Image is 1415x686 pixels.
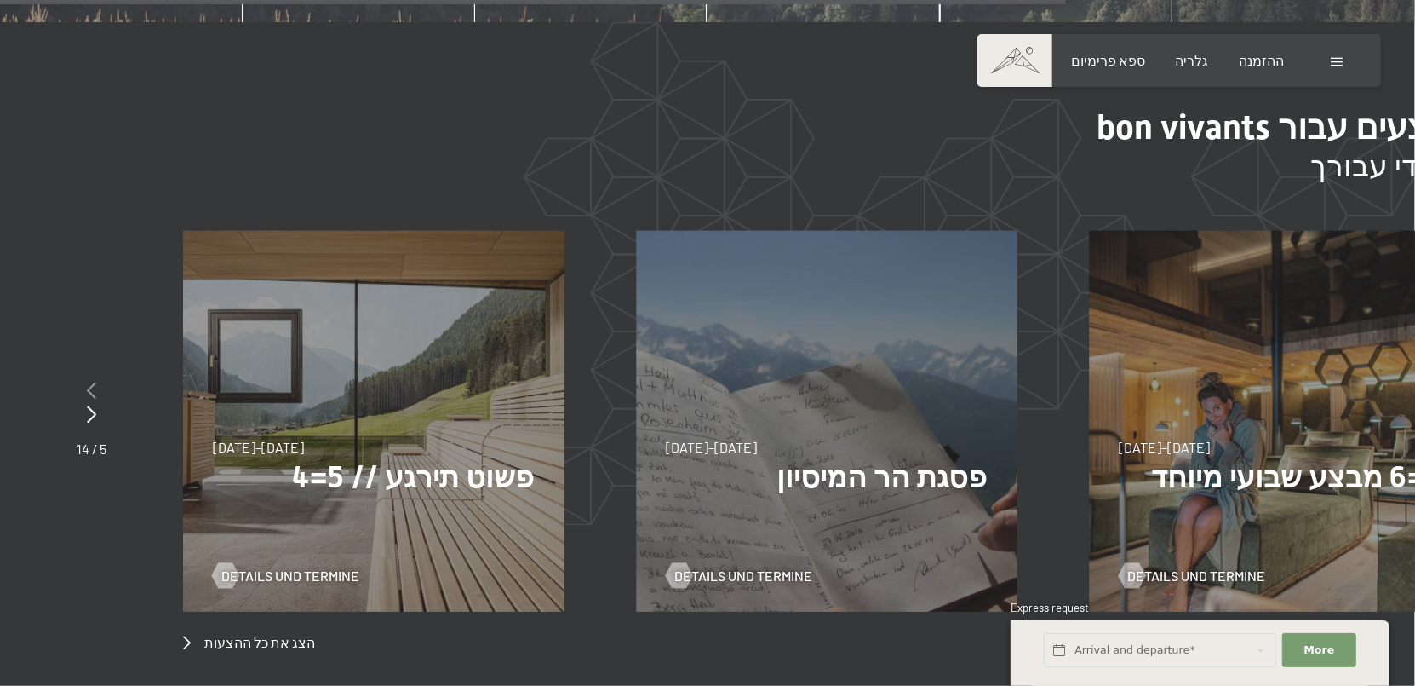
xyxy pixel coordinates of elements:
[1011,601,1089,614] span: Express request
[666,459,987,495] p: פסגת הר המיסיון
[213,459,534,495] p: פשוט תירגע // 5=4
[1071,52,1145,68] a: ספא פרימיום
[1239,52,1284,68] a: ההזמנה
[92,441,97,457] span: /
[1282,633,1355,668] button: More
[666,439,757,455] span: [DATE]–[DATE]
[666,567,812,585] a: Details und Termine
[77,441,89,457] span: 14
[183,633,315,652] a: הצג את כל ההצעות
[204,633,315,652] span: הצג את כל ההצעות
[100,441,106,457] span: 5
[221,567,359,585] span: Details und Termine
[1120,439,1211,455] span: [DATE]–[DATE]
[1128,567,1266,585] span: Details und Termine
[1176,52,1209,68] a: גלריה
[1120,567,1266,585] a: Details und Termine
[674,567,812,585] span: Details und Termine
[213,439,304,455] span: [DATE]–[DATE]
[213,567,359,585] a: Details und Termine
[1304,643,1335,658] span: More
